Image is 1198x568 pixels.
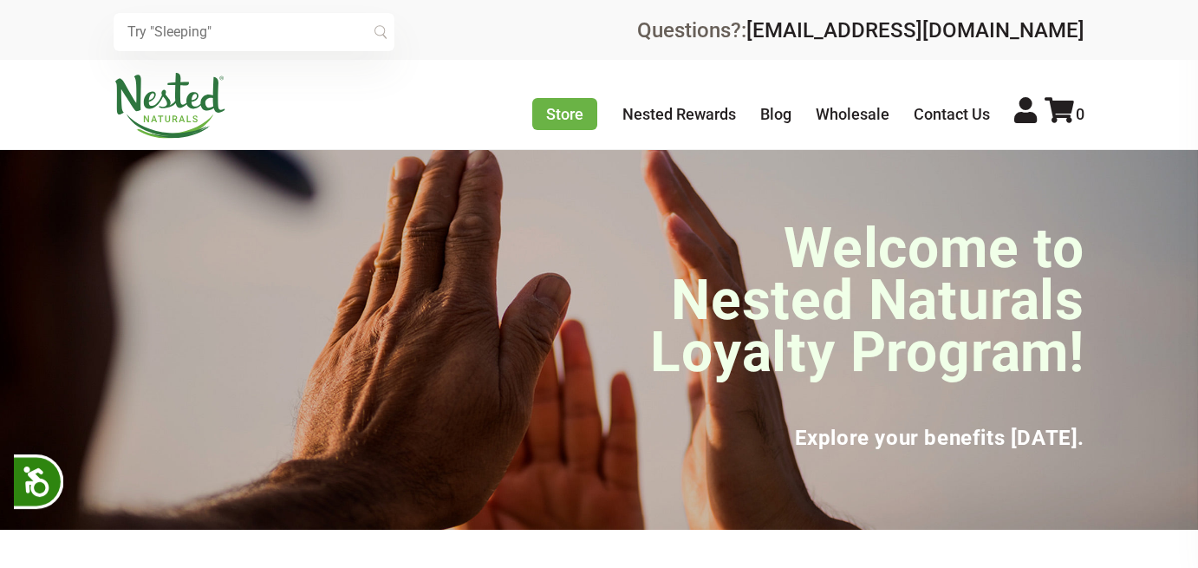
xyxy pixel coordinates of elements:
[599,223,1084,379] h1: Welcome to Nested Naturals Loyalty Program!
[532,98,597,130] a: Store
[760,105,791,123] a: Blog
[637,20,1084,41] div: Questions?:
[114,405,1084,457] h3: Explore your benefits [DATE].
[1076,105,1084,123] span: 0
[914,105,990,123] a: Contact Us
[114,73,226,139] img: Nested Naturals
[816,105,889,123] a: Wholesale
[114,13,394,51] input: Try "Sleeping"
[746,18,1084,42] a: [EMAIL_ADDRESS][DOMAIN_NAME]
[1045,105,1084,123] a: 0
[622,105,736,123] a: Nested Rewards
